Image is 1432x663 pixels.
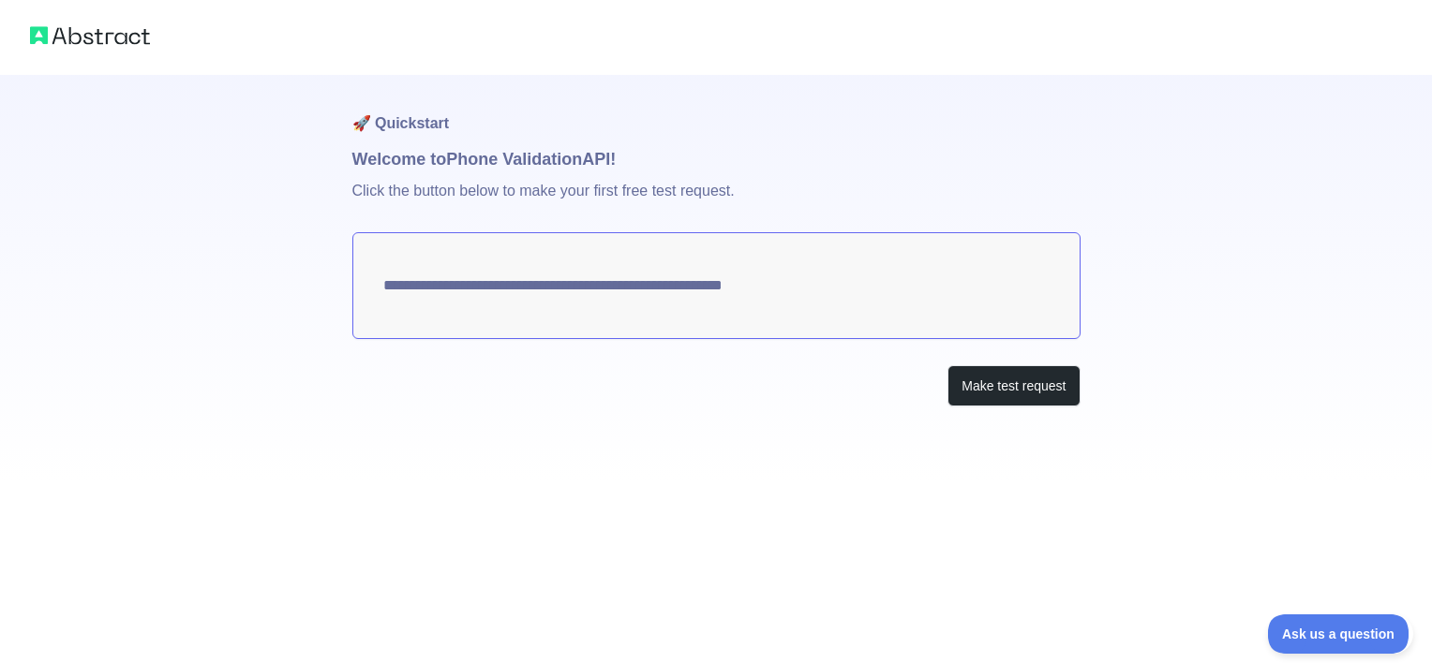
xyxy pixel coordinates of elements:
[947,365,1080,407] button: Make test request
[30,22,150,49] img: Abstract logo
[352,75,1081,146] h1: 🚀 Quickstart
[1268,614,1413,654] iframe: Toggle Customer Support
[352,172,1081,232] p: Click the button below to make your first free test request.
[352,146,1081,172] h1: Welcome to Phone Validation API!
